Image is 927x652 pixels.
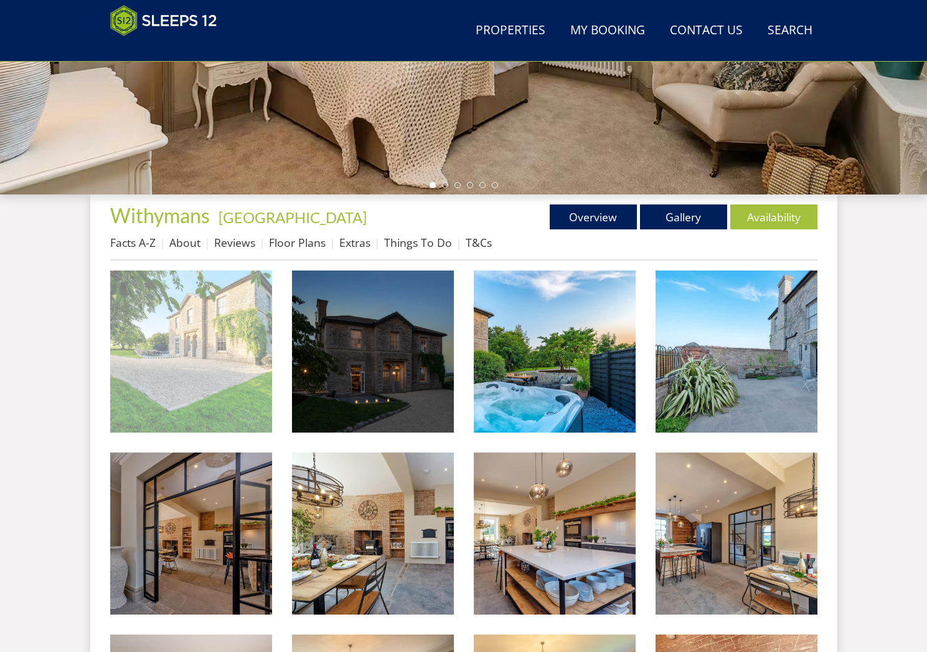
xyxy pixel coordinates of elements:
img: Withymans - The large kitchen-dining room is perfect for happy gatherings [292,453,454,615]
img: Withymans - Enjoy morning coffee in the courtyard at the back of the house [656,271,817,433]
img: Withymans - A great place to stay for birthdays and anniversaries with your nearest and dearest [474,453,636,615]
a: Things To Do [384,235,452,250]
a: Withymans [110,203,214,228]
a: Availability [730,204,817,229]
a: My Booking [565,17,650,45]
img: Withymans - Modern interiors and original character combine in this large group holiday house [110,453,272,615]
a: Contact Us [665,17,748,45]
a: Overview [550,204,637,229]
a: Gallery [640,204,727,229]
iframe: Customer reviews powered by Trustpilot [104,44,235,54]
a: Properties [471,17,550,45]
span: Withymans [110,203,210,228]
a: About [169,235,200,250]
img: Withymans - Sleeps 12+2, with a private hot tub [474,271,636,433]
img: Withymans - Large group holiday house with a hot tub In Somerset [110,271,272,433]
img: Withymans - Dog friendly holidays in Somerset for up to 14 guests [292,271,454,433]
a: Facts A-Z [110,235,156,250]
a: Floor Plans [269,235,326,250]
img: Sleeps 12 [110,5,217,36]
a: Search [763,17,817,45]
img: Withymans - On-trend interiors bring style to your group stay [656,453,817,615]
a: [GEOGRAPHIC_DATA] [219,208,367,226]
a: Reviews [214,235,255,250]
span: - [214,208,367,226]
a: Extras [339,235,370,250]
a: T&Cs [466,235,492,250]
